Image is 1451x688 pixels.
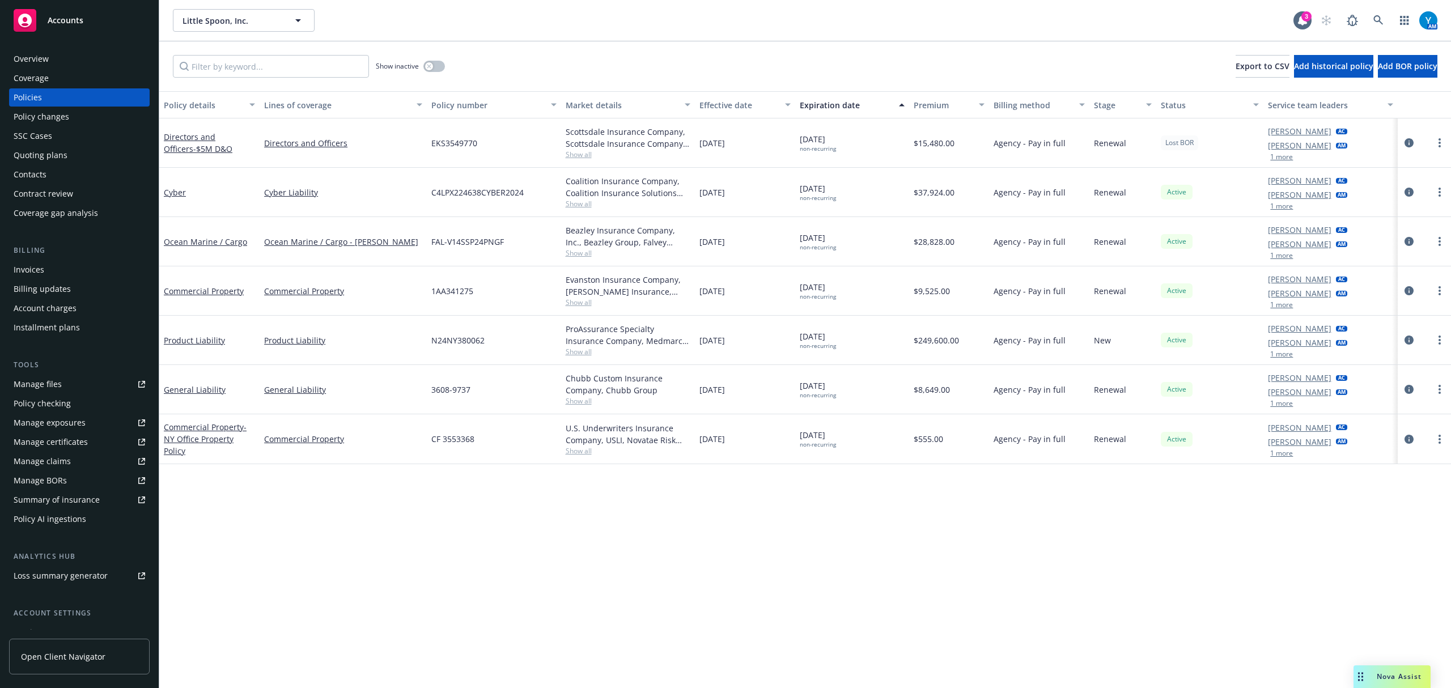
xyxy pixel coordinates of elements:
[1094,433,1126,445] span: Renewal
[566,150,690,159] span: Show all
[1268,99,1380,111] div: Service team leaders
[994,137,1066,149] span: Agency - Pay in full
[699,384,725,396] span: [DATE]
[1433,383,1446,396] a: more
[994,99,1072,111] div: Billing method
[1402,185,1416,199] a: circleInformation
[1268,189,1331,201] a: [PERSON_NAME]
[1165,286,1188,296] span: Active
[1270,154,1293,160] button: 1 more
[9,623,150,642] a: Service team
[800,182,836,202] span: [DATE]
[1236,61,1289,71] span: Export to CSV
[9,491,150,509] a: Summary of insurance
[1294,61,1373,71] span: Add historical policy
[566,323,690,347] div: ProAssurance Specialty Insurance Company, Medmarc, Amwins
[1402,136,1416,150] a: circleInformation
[1268,175,1331,186] a: [PERSON_NAME]
[1433,284,1446,298] a: more
[699,334,725,346] span: [DATE]
[164,99,243,111] div: Policy details
[14,433,88,451] div: Manage certificates
[9,551,150,562] div: Analytics hub
[914,137,954,149] span: $15,480.00
[800,194,836,202] div: non-recurring
[1393,9,1416,32] a: Switch app
[914,384,950,396] span: $8,649.00
[914,236,954,248] span: $28,828.00
[14,567,108,585] div: Loss summary generator
[264,137,422,149] a: Directors and Officers
[9,108,150,126] a: Policy changes
[14,623,62,642] div: Service team
[264,186,422,198] a: Cyber Liability
[9,5,150,36] a: Accounts
[699,137,725,149] span: [DATE]
[914,334,959,346] span: $249,600.00
[1301,11,1312,22] div: 3
[260,91,427,118] button: Lines of coverage
[1268,273,1331,285] a: [PERSON_NAME]
[9,185,150,203] a: Contract review
[566,199,690,209] span: Show all
[264,236,422,248] a: Ocean Marine / Cargo - [PERSON_NAME]
[9,318,150,337] a: Installment plans
[431,433,474,445] span: CF 3553368
[164,236,247,247] a: Ocean Marine / Cargo
[9,510,150,528] a: Policy AI ingestions
[1315,9,1338,32] a: Start snowing
[9,127,150,145] a: SSC Cases
[1433,333,1446,347] a: more
[14,88,42,107] div: Policies
[1094,186,1126,198] span: Renewal
[14,185,73,203] div: Contract review
[14,108,69,126] div: Policy changes
[566,248,690,258] span: Show all
[695,91,795,118] button: Effective date
[9,394,150,413] a: Policy checking
[1268,372,1331,384] a: [PERSON_NAME]
[9,472,150,490] a: Manage BORs
[1377,672,1422,681] span: Nova Assist
[14,491,100,509] div: Summary of insurance
[1433,136,1446,150] a: more
[800,441,836,448] div: non-recurring
[1094,99,1139,111] div: Stage
[994,334,1066,346] span: Agency - Pay in full
[914,433,943,445] span: $555.00
[795,91,909,118] button: Expiration date
[994,186,1066,198] span: Agency - Pay in full
[1236,55,1289,78] button: Export to CSV
[14,375,62,393] div: Manage files
[164,422,247,456] span: - NY Office Property Policy
[566,446,690,456] span: Show all
[9,452,150,470] a: Manage claims
[800,342,836,350] div: non-recurring
[800,392,836,399] div: non-recurring
[800,232,836,251] span: [DATE]
[1165,236,1188,247] span: Active
[1268,422,1331,434] a: [PERSON_NAME]
[164,335,225,346] a: Product Liability
[1270,301,1293,308] button: 1 more
[14,127,52,145] div: SSC Cases
[9,375,150,393] a: Manage files
[1268,139,1331,151] a: [PERSON_NAME]
[14,261,44,279] div: Invoices
[264,334,422,346] a: Product Liability
[1341,9,1364,32] a: Report a Bug
[431,236,504,248] span: FAL-V14SSP24PNGF
[1156,91,1263,118] button: Status
[1378,55,1437,78] button: Add BOR policy
[14,299,77,317] div: Account charges
[1165,138,1194,148] span: Lost BOR
[431,99,544,111] div: Policy number
[159,91,260,118] button: Policy details
[566,347,690,356] span: Show all
[1294,55,1373,78] button: Add historical policy
[1433,185,1446,199] a: more
[427,91,561,118] button: Policy number
[1402,383,1416,396] a: circleInformation
[994,384,1066,396] span: Agency - Pay in full
[9,414,150,432] a: Manage exposures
